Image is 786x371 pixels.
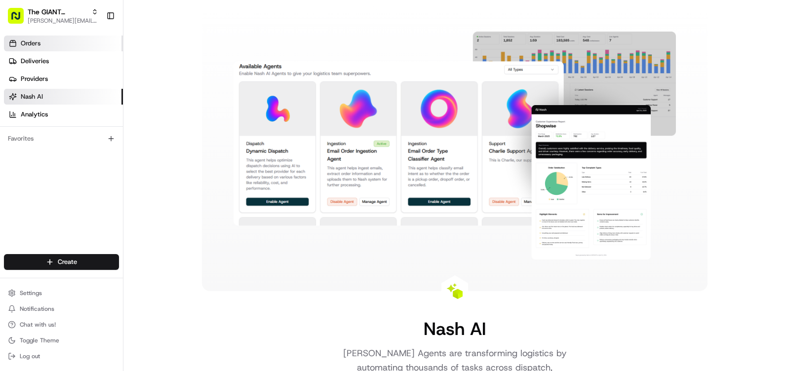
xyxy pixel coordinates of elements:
[6,139,79,157] a: 📗Knowledge Base
[4,334,119,347] button: Toggle Theme
[21,39,40,48] span: Orders
[424,319,486,338] h1: Nash AI
[4,349,119,363] button: Log out
[34,94,162,104] div: Start new chat
[447,283,463,299] img: Nash AI Logo
[34,104,125,112] div: We're available if you need us!
[21,92,43,101] span: Nash AI
[10,10,30,30] img: Nash
[4,71,123,87] a: Providers
[20,336,59,344] span: Toggle Theme
[10,144,18,152] div: 📗
[4,4,102,28] button: The GIANT Company[PERSON_NAME][EMAIL_ADDRESS][PERSON_NAME][DOMAIN_NAME]
[20,289,42,297] span: Settings
[20,352,40,360] span: Log out
[21,57,49,66] span: Deliveries
[4,131,119,147] div: Favorites
[4,302,119,316] button: Notifications
[4,254,119,270] button: Create
[20,143,76,153] span: Knowledge Base
[28,7,87,17] button: The GIANT Company
[10,39,180,55] p: Welcome 👋
[4,107,123,122] a: Analytics
[21,110,48,119] span: Analytics
[70,167,119,175] a: Powered byPylon
[4,286,119,300] button: Settings
[234,32,676,260] img: Nash AI Dashboard
[58,258,77,266] span: Create
[21,74,48,83] span: Providers
[4,89,123,105] a: Nash AI
[98,167,119,175] span: Pylon
[10,94,28,112] img: 1736555255976-a54dd68f-1ca7-489b-9aae-adbdc363a1c4
[4,36,123,51] a: Orders
[79,139,162,157] a: 💻API Documentation
[26,64,163,74] input: Clear
[93,143,158,153] span: API Documentation
[20,305,54,313] span: Notifications
[83,144,91,152] div: 💻
[4,318,119,332] button: Chat with us!
[4,53,123,69] a: Deliveries
[168,97,180,109] button: Start new chat
[28,17,98,25] button: [PERSON_NAME][EMAIL_ADDRESS][PERSON_NAME][DOMAIN_NAME]
[20,321,56,329] span: Chat with us!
